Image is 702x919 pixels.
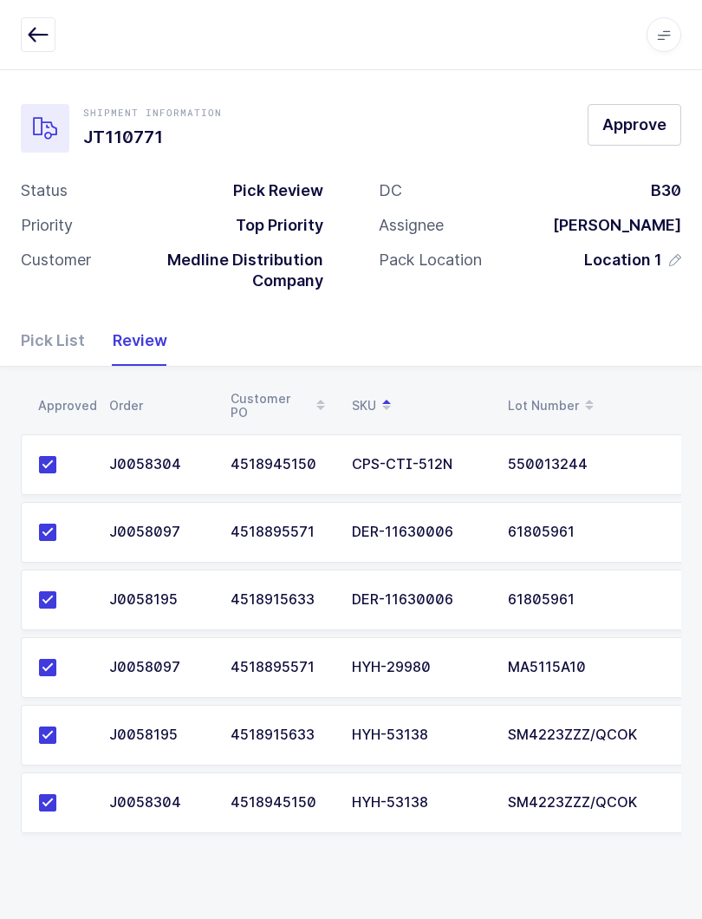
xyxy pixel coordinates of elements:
[21,180,68,201] div: Status
[508,525,660,540] div: 61805961
[584,250,662,270] span: Location 1
[508,592,660,608] div: 61805961
[231,525,331,540] div: 4518895571
[588,104,681,146] button: Approve
[508,457,660,473] div: 550013244
[38,399,88,413] div: Approved
[109,795,210,811] div: J0058304
[508,727,660,743] div: SM4223ZZZ/QCOK
[379,180,402,201] div: DC
[379,215,444,236] div: Assignee
[219,180,323,201] div: Pick Review
[602,114,666,135] span: Approve
[584,250,681,270] button: Location 1
[352,727,487,743] div: HYH-53138
[352,525,487,540] div: DER-11630006
[83,123,222,151] h1: JT110771
[231,592,331,608] div: 4518915633
[91,250,323,291] div: Medline Distribution Company
[109,592,210,608] div: J0058195
[109,399,210,413] div: Order
[231,457,331,473] div: 4518945150
[21,250,91,291] div: Customer
[651,181,681,199] span: B30
[352,795,487,811] div: HYH-53138
[539,215,681,236] div: [PERSON_NAME]
[83,106,222,120] div: Shipment Information
[352,592,487,608] div: DER-11630006
[21,215,73,236] div: Priority
[231,795,331,811] div: 4518945150
[109,727,210,743] div: J0058195
[352,660,487,675] div: HYH-29980
[99,316,167,366] div: Review
[231,391,331,420] div: Customer PO
[352,457,487,473] div: CPS-CTI-512N
[109,525,210,540] div: J0058097
[352,391,487,420] div: SKU
[379,250,482,270] div: Pack Location
[109,660,210,675] div: J0058097
[21,316,99,366] div: Pick List
[508,391,660,420] div: Lot Number
[231,660,331,675] div: 4518895571
[508,795,660,811] div: SM4223ZZZ/QCOK
[231,727,331,743] div: 4518915633
[222,215,323,236] div: Top Priority
[109,457,210,473] div: J0058304
[508,660,660,675] div: MA5115A10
